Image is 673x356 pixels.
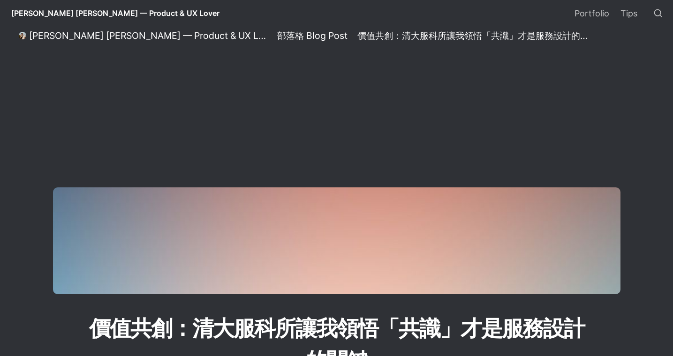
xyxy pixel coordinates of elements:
[355,30,598,41] a: 價值共創：清大服科所讓我領悟「共識」才是服務設計的關鍵
[351,32,354,40] span: /
[271,32,273,40] span: /
[357,30,596,41] div: 價值共創：清大服科所讓我領悟「共識」才是服務設計的關鍵
[16,30,270,41] a: [PERSON_NAME] [PERSON_NAME] — Product & UX Lover
[274,30,350,41] a: 部落格 Blog Post
[19,32,26,39] img: Daniel Lee — Product & UX Lover
[8,45,571,176] iframe: Advertisement
[53,187,620,294] img: 價值共創：清大服科所讓我領悟「共識」才是服務設計的關鍵
[277,30,348,41] div: 部落格 Blog Post
[29,30,267,41] div: [PERSON_NAME] [PERSON_NAME] — Product & UX Lover
[11,8,219,18] span: [PERSON_NAME] [PERSON_NAME] — Product & UX Lover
